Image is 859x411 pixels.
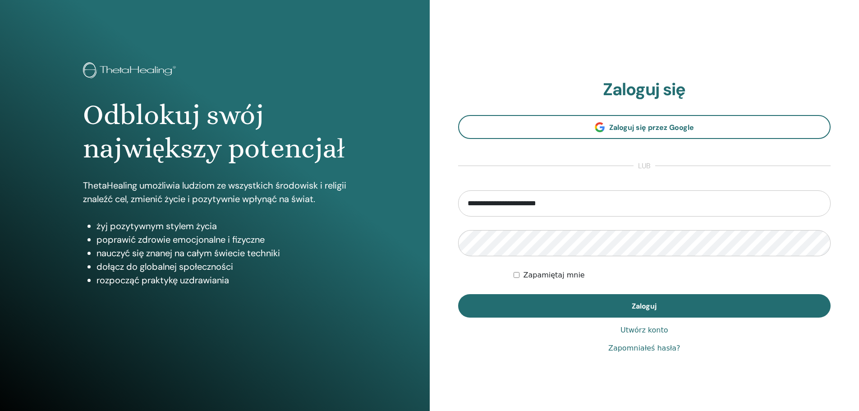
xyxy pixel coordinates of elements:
h2: Zaloguj się [458,79,831,100]
p: ThetaHealing umożliwia ludziom ze wszystkich środowisk i religii znaleźć cel, zmienić życie i poz... [83,179,347,206]
li: poprawić zdrowie emocjonalne i fizyczne [96,233,347,246]
li: dołącz do globalnej społeczności [96,260,347,273]
a: Zapomniałeś hasła? [608,343,680,354]
span: Zaloguj [632,301,657,311]
button: Zaloguj [458,294,831,318]
li: nauczyć się znanej na całym świecie techniki [96,246,347,260]
li: rozpocząć praktykę uzdrawiania [96,273,347,287]
a: Zaloguj się przez Google [458,115,831,139]
h1: Odblokuj swój największy potencjał [83,98,347,166]
li: żyj pozytywnym stylem życia [96,219,347,233]
span: Zaloguj się przez Google [609,123,694,132]
div: Keep me authenticated indefinitely or until I manually logout [514,270,831,281]
label: Zapamiętaj mnie [523,270,584,281]
a: Utwórz konto [620,325,668,336]
span: lub [634,161,655,171]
